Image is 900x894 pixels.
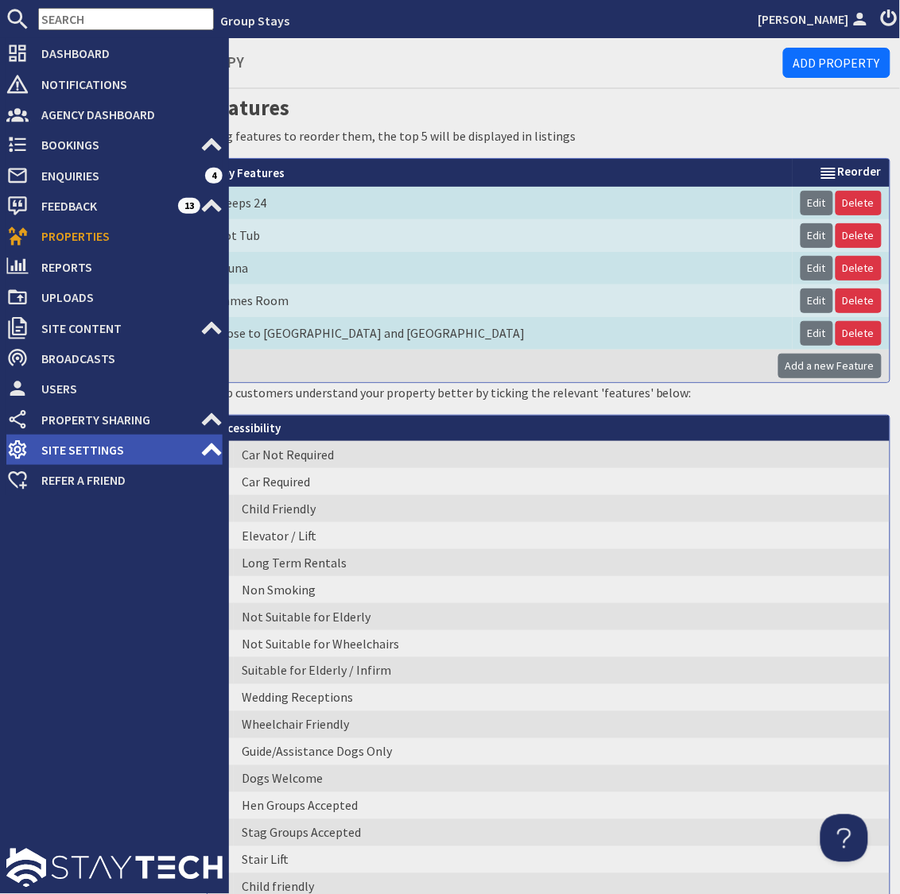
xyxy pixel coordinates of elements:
[6,223,223,249] a: Properties
[6,849,223,888] img: staytech_l_w-4e588a39d9fa60e82540d7cfac8cfe4b7147e857d3e8dbdfbd41c59d52db0ec4.svg
[29,467,223,493] span: Refer a Friend
[208,252,793,284] td: Sauna
[234,576,890,603] td: Non Smoking
[29,102,223,127] span: Agency Dashboard
[6,163,223,188] a: Enquiries 4
[234,630,890,657] td: Not Suitable for Wheelchairs
[234,495,890,522] td: Child Friendly
[208,187,793,219] td: Sleeps 24
[783,48,890,78] a: Add Property
[801,191,833,215] a: Edit
[207,383,890,402] p: Help customers understand your property better by ticking the relevant 'features' below:
[234,711,890,738] td: Wheelchair Friendly
[208,284,793,317] td: Games Room
[208,317,793,350] td: Close to [GEOGRAPHIC_DATA] and [GEOGRAPHIC_DATA]
[758,10,871,29] a: [PERSON_NAME]
[6,407,223,432] a: Property Sharing
[234,603,890,630] td: Not Suitable for Elderly
[6,254,223,280] a: Reports
[29,163,205,188] span: Enquiries
[208,159,793,186] th: Key Features
[6,437,223,462] a: Site Settings
[836,321,882,346] a: Delete
[208,219,793,252] td: Hot Tub
[819,164,882,179] a: Reorder
[234,819,890,846] td: Stag Groups Accepted
[801,223,833,248] a: Edit
[29,132,200,157] span: Bookings
[6,132,223,157] a: Bookings
[234,846,890,873] td: Stair Lift
[29,72,223,97] span: Notifications
[836,288,882,313] a: Delete
[234,684,890,711] td: Wedding Receptions
[220,13,289,29] a: Group Stays
[208,416,890,442] th: Accessibility
[6,346,223,371] a: Broadcasts
[234,765,890,792] td: Dogs Welcome
[801,321,833,346] a: Edit
[29,437,200,462] span: Site Settings
[29,315,200,341] span: Site Content
[6,467,223,493] a: Refer a Friend
[778,354,882,378] a: Add a new Feature
[836,256,882,281] a: Delete
[801,256,833,281] a: Edit
[29,376,223,401] span: Users
[6,376,223,401] a: Users
[234,441,890,468] td: Car Not Required
[29,407,200,432] span: Property Sharing
[6,41,223,66] a: Dashboard
[6,72,223,97] a: Notifications
[234,468,890,495] td: Car Required
[207,126,890,145] p: Drag features to reorder them, the top 5 will be displayed in listings
[29,346,223,371] span: Broadcasts
[29,41,223,66] span: Dashboard
[29,193,178,219] span: Feedback
[6,102,223,127] a: Agency Dashboard
[234,522,890,549] td: Elevator / Lift
[6,315,223,341] a: Site Content
[6,193,223,219] a: Feedback 13
[29,284,223,310] span: Uploads
[820,815,868,862] iframe: Toggle Customer Support
[38,8,214,30] input: SEARCH
[836,223,882,248] a: Delete
[836,191,882,215] a: Delete
[207,95,890,121] h2: Features
[801,288,833,313] a: Edit
[205,168,223,184] span: 4
[178,198,200,214] span: 13
[6,284,223,310] a: Uploads
[29,254,223,280] span: Reports
[234,657,890,684] td: Suitable for Elderly / Infirm
[29,223,223,249] span: Properties
[234,738,890,765] td: Guide/Assistance Dogs Only
[234,549,890,576] td: Long Term Rentals
[234,792,890,819] td: Hen Groups Accepted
